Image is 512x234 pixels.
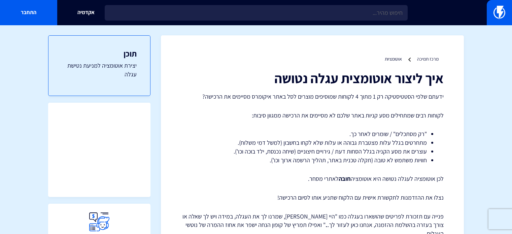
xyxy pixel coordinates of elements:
p: לכן אוטומציה לעגלה נטושה היא אוטומציה לאתרי מסחר. [181,174,444,183]
p: ידעתם שלפי הסטטיסטיקה רק 1 מתוך 4 לקוחות שמוסיפים מוצרים לסל באתר איקומרס מסיימים את הרכישה? [181,92,444,101]
a: אוטומציות [385,56,402,62]
p: לקוחות רבים שמתחילים מסע קניות באתר שלכם לא מסיימים את הרכישה ממגוון סיבות: [181,111,444,120]
a: מרכז תמיכה [417,56,439,62]
strong: חובה [339,175,351,182]
h3: תוכן [62,49,137,58]
li: מתחרטים בגלל עלות מצטברת גבוהה או עלות שלא לקחו בחשבון (למשל דמי משלוח). [198,138,427,147]
input: חיפוש מהיר... [105,5,408,21]
li: חוויות משתמש לא טובה (תקלה טכנית באתר, תהליך הרשמה ארוך וכו'). [198,156,427,165]
li: "רק מסתכלים" / שומרים לאחר כך. [198,130,427,138]
h1: איך ליצור אוטומצית עגלה נטושה [181,71,444,86]
li: עוצרים את מסע הקניה בגלל הסחות דעת / גירויים חיצוניים (שיחה נכנסת, ילד בוכה וכו'). [198,147,427,156]
a: יצירת אוטומציה למניעת נטישת עגלה [62,61,137,78]
p: נצלו את ההזדמנות לתקשורת אישית עם הלקוח שתניע אותו לסיום הרכישה! [181,193,444,202]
